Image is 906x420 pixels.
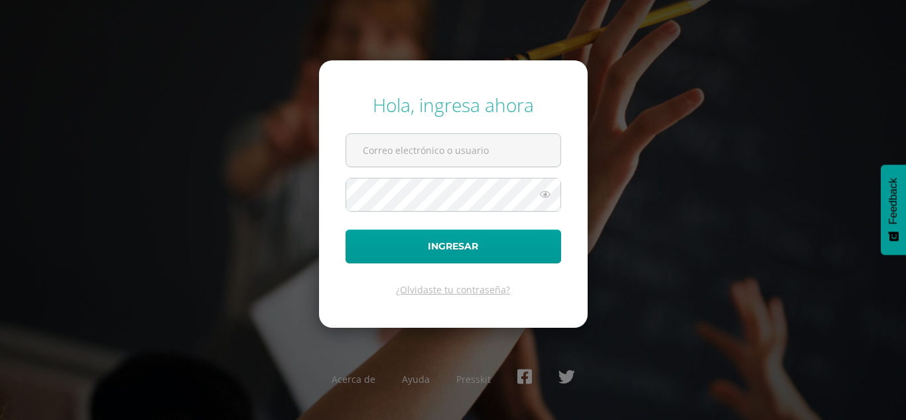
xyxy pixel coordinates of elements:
[346,230,561,263] button: Ingresar
[396,283,510,296] a: ¿Olvidaste tu contraseña?
[346,92,561,117] div: Hola, ingresa ahora
[332,373,375,385] a: Acerca de
[346,134,560,167] input: Correo electrónico o usuario
[456,373,491,385] a: Presskit
[881,165,906,255] button: Feedback - Mostrar encuesta
[887,178,899,224] span: Feedback
[402,373,430,385] a: Ayuda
